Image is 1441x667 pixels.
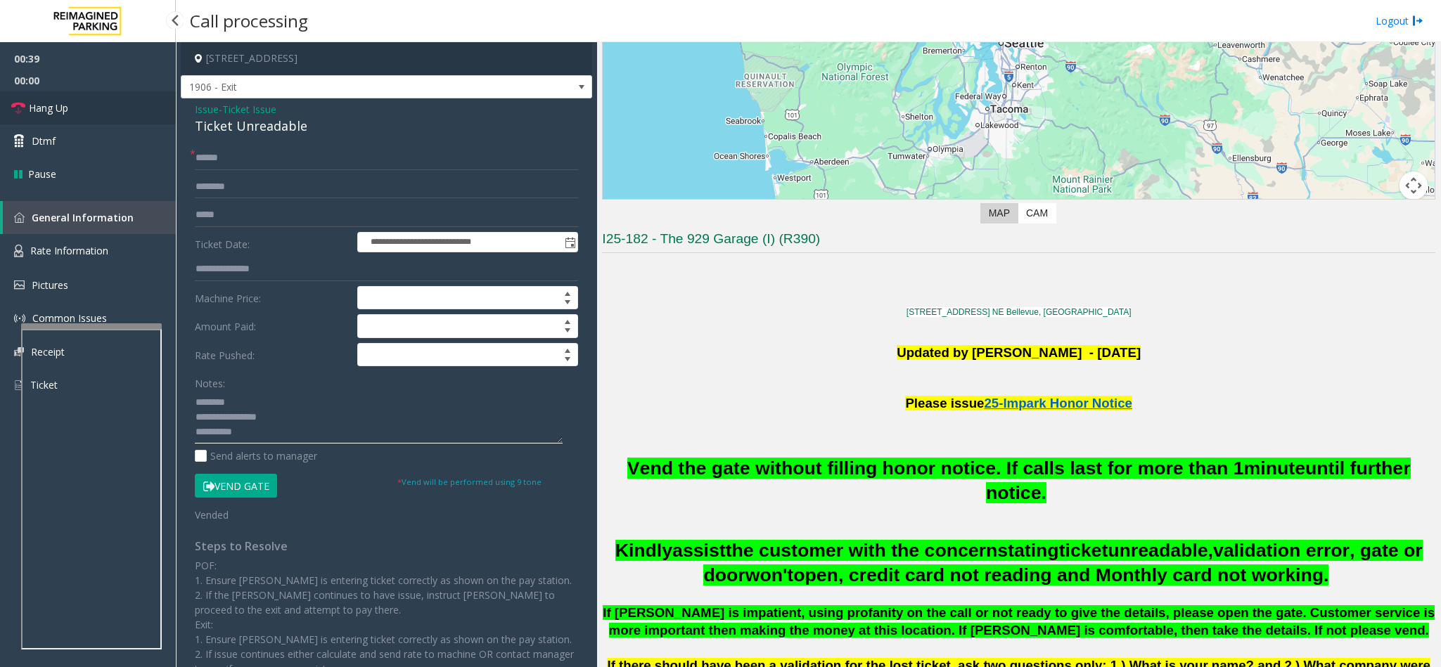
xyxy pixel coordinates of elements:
[602,230,1435,253] h3: I25-182 - The 929 Garage (I) (R390)
[14,313,25,324] img: 'icon'
[793,564,1328,585] span: open, credit card not reading and Monthly card not working.
[558,287,577,298] span: Increase value
[1244,458,1305,479] span: minute
[1400,171,1428,200] button: Map camera controls
[980,203,1018,224] label: Map
[32,134,56,148] span: Dtmf
[606,198,653,216] img: Google
[3,201,176,234] a: General Information
[195,474,277,498] button: Vend Gate
[195,540,578,553] h4: Steps to Resolve
[672,540,726,561] span: assist
[222,102,276,117] span: Ticket Issue
[14,245,23,257] img: 'icon'
[907,307,1132,317] a: [STREET_ADDRESS] NE Bellevue, [GEOGRAPHIC_DATA]
[29,101,68,115] span: Hang Up
[1412,13,1423,28] img: logout
[558,355,577,366] span: Decrease value
[183,4,315,38] h3: Call processing
[745,564,794,585] span: won't
[562,233,577,252] span: Toggle popup
[997,540,1058,561] span: stating
[703,540,1422,585] span: validation error, gate or door
[984,396,1132,410] span: 25-Impark Honor Notice
[986,458,1411,503] span: until further notice
[195,102,219,117] span: Issue
[606,198,653,216] a: Open this area in Google Maps (opens a new window)
[32,311,107,325] span: Common Issues
[1059,540,1108,561] span: ticket
[181,42,592,75] h4: [STREET_ADDRESS]
[14,280,25,290] img: 'icon'
[32,211,134,224] span: General Information
[191,343,354,367] label: Rate Pushed:
[195,371,225,391] label: Notes:
[195,448,317,463] label: Send alerts to manager
[195,117,578,136] div: Ticket Unreadable
[191,286,354,310] label: Machine Price:
[558,326,577,337] span: Decrease value
[191,232,354,253] label: Ticket Date:
[615,540,672,561] span: Kindly
[32,278,68,292] span: Pictures
[558,315,577,326] span: Increase value
[30,244,108,257] span: Rate Information
[1018,203,1056,224] label: CAM
[397,477,542,487] small: Vend will be performed using 9 tone
[219,103,276,116] span: -
[897,345,1141,360] b: Updated by [PERSON_NAME] - [DATE]
[191,314,354,338] label: Amount Paid:
[627,458,1244,479] span: Vend the gate without filling honor notice. If calls last for more than 1
[603,605,1435,637] span: If [PERSON_NAME] is impatient, using profanity on the call or not ready to give the details, plea...
[14,212,25,223] img: 'icon'
[558,298,577,309] span: Decrease value
[181,76,510,98] span: 1906 - Exit
[558,344,577,355] span: Increase value
[1376,13,1423,28] a: Logout
[984,389,1132,412] a: 25-Impark Honor Notice
[14,347,24,356] img: 'icon'
[1108,540,1213,561] span: unreadable,
[905,396,984,410] span: Please issue
[28,167,56,181] span: Pause
[195,508,229,522] span: Vended
[726,540,998,561] span: the customer with the concern
[14,379,23,391] img: 'icon'
[1042,482,1046,503] span: .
